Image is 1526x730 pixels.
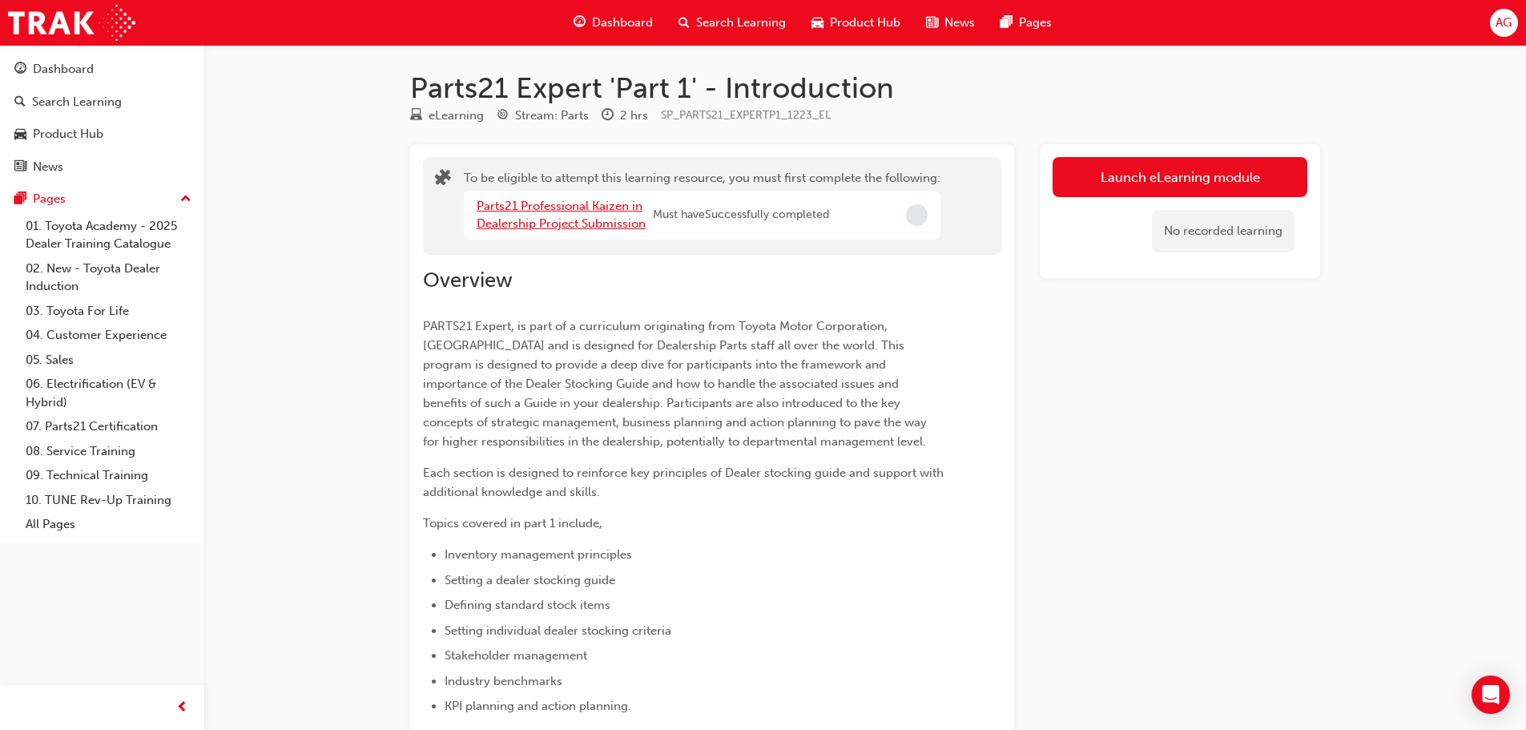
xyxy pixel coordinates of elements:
span: guage-icon [574,13,586,33]
a: Search Learning [6,87,198,117]
span: Pages [1019,14,1052,32]
span: pages-icon [1001,13,1013,33]
a: 06. Electrification (EV & Hybrid) [19,372,198,414]
div: Stream [497,106,589,126]
span: Incomplete [906,204,928,226]
span: Industry benchmarks [445,674,562,688]
a: Dashboard [6,54,198,84]
span: news-icon [926,13,938,33]
span: PARTS21 Expert, is part of a curriculum originating from Toyota Motor Corporation, [GEOGRAPHIC_DA... [423,319,930,449]
div: Duration [602,106,648,126]
span: Learning resource code [661,108,831,122]
span: car-icon [14,127,26,142]
div: Dashboard [33,60,94,79]
img: Trak [8,5,135,41]
a: news-iconNews [913,6,988,39]
a: Product Hub [6,119,198,149]
span: news-icon [14,160,26,175]
span: News [944,14,975,32]
a: 05. Sales [19,348,198,373]
span: puzzle-icon [435,171,451,189]
span: Setting individual dealer stocking criteria [445,623,671,638]
a: search-iconSearch Learning [666,6,799,39]
div: Type [410,106,484,126]
span: Overview [423,268,513,292]
div: Search Learning [32,93,122,111]
div: Stream: Parts [515,107,589,125]
a: 08. Service Training [19,439,198,464]
span: search-icon [14,95,26,110]
a: 07. Parts21 Certification [19,414,198,439]
a: All Pages [19,512,198,537]
span: Setting a dealer stocking guide [445,573,615,587]
button: AG [1490,9,1518,37]
a: Parts21 Professional Kaizen in Dealership Project Submission [477,199,646,232]
a: guage-iconDashboard [561,6,666,39]
span: Must have Successfully completed [653,206,829,224]
span: guage-icon [14,63,26,77]
a: 09. Technical Training [19,463,198,488]
span: Product Hub [830,14,900,32]
a: 01. Toyota Academy - 2025 Dealer Training Catalogue [19,214,198,256]
a: News [6,152,198,182]
a: pages-iconPages [988,6,1065,39]
span: Dashboard [592,14,653,32]
span: KPI planning and action planning. [445,699,631,713]
div: To be eligible to attempt this learning resource, you must first complete the following: [464,169,940,243]
div: Product Hub [33,125,103,143]
span: Search Learning [696,14,786,32]
span: Topics covered in part 1 include, [423,516,602,530]
span: up-icon [180,189,191,210]
div: No recorded learning [1152,210,1294,252]
a: 04. Customer Experience [19,323,198,348]
span: prev-icon [176,698,188,718]
div: Open Intercom Messenger [1472,676,1510,714]
button: Pages [6,184,198,214]
button: Launch eLearning module [1053,157,1307,197]
span: Stakeholder management [445,648,587,663]
span: clock-icon [602,109,614,123]
span: Defining standard stock items [445,598,610,612]
span: Each section is designed to reinforce key principles of Dealer stocking guide and support with ad... [423,466,947,499]
h1: Parts21 Expert 'Part 1' - Introduction [410,71,1320,106]
a: 10. TUNE Rev-Up Training [19,488,198,513]
span: Inventory management principles [445,547,632,562]
div: eLearning [429,107,484,125]
a: 03. Toyota For Life [19,299,198,324]
div: Pages [33,190,66,208]
a: 02. New - Toyota Dealer Induction [19,256,198,299]
div: 2 hrs [620,107,648,125]
span: pages-icon [14,192,26,207]
div: News [33,158,63,176]
span: AG [1496,14,1512,32]
a: car-iconProduct Hub [799,6,913,39]
span: learningResourceType_ELEARNING-icon [410,109,422,123]
button: DashboardSearch LearningProduct HubNews [6,51,198,184]
span: car-icon [811,13,823,33]
span: search-icon [678,13,690,33]
span: target-icon [497,109,509,123]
